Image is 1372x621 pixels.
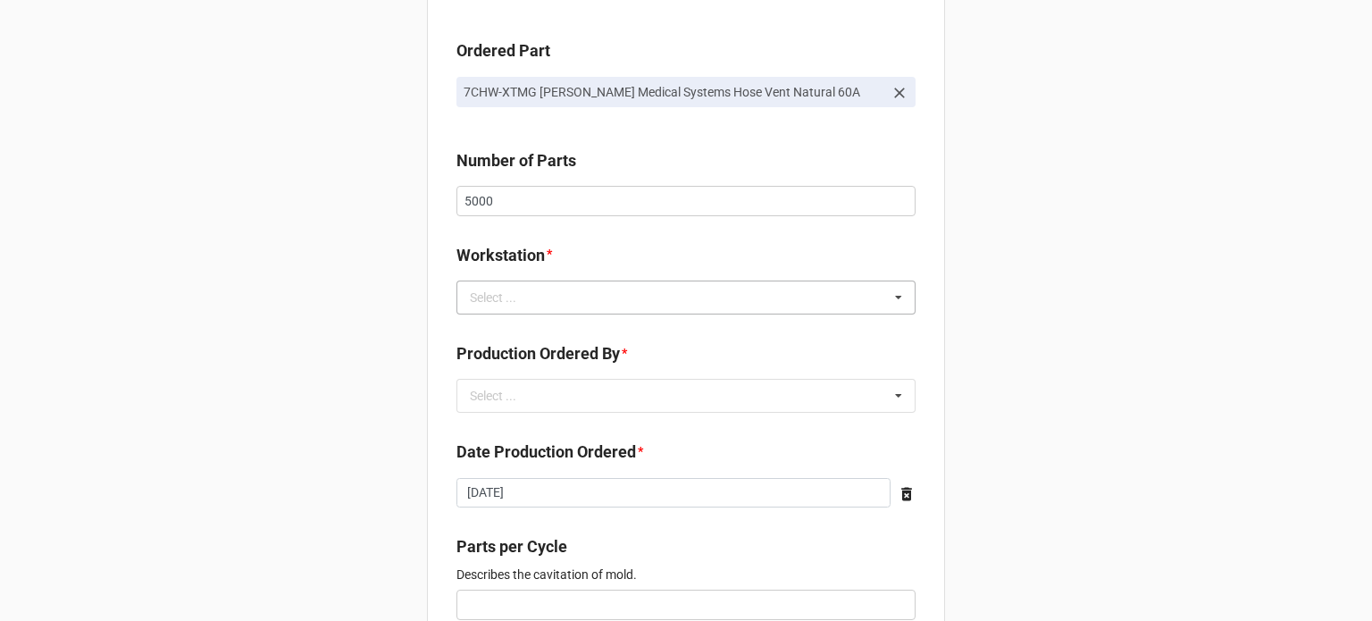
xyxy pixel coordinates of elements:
[456,534,567,559] label: Parts per Cycle
[456,341,620,366] label: Production Ordered By
[456,478,891,508] input: Date
[456,38,550,63] label: Ordered Part
[465,386,542,407] div: Select ...
[456,566,916,583] p: Describes the cavitation of mold.
[456,148,576,173] label: Number of Parts
[456,440,636,465] label: Date Production Ordered
[465,287,542,307] div: Select ...
[456,243,545,268] label: Workstation
[464,83,883,101] p: 7CHW-XTMG [PERSON_NAME] Medical Systems Hose Vent Natural 60A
